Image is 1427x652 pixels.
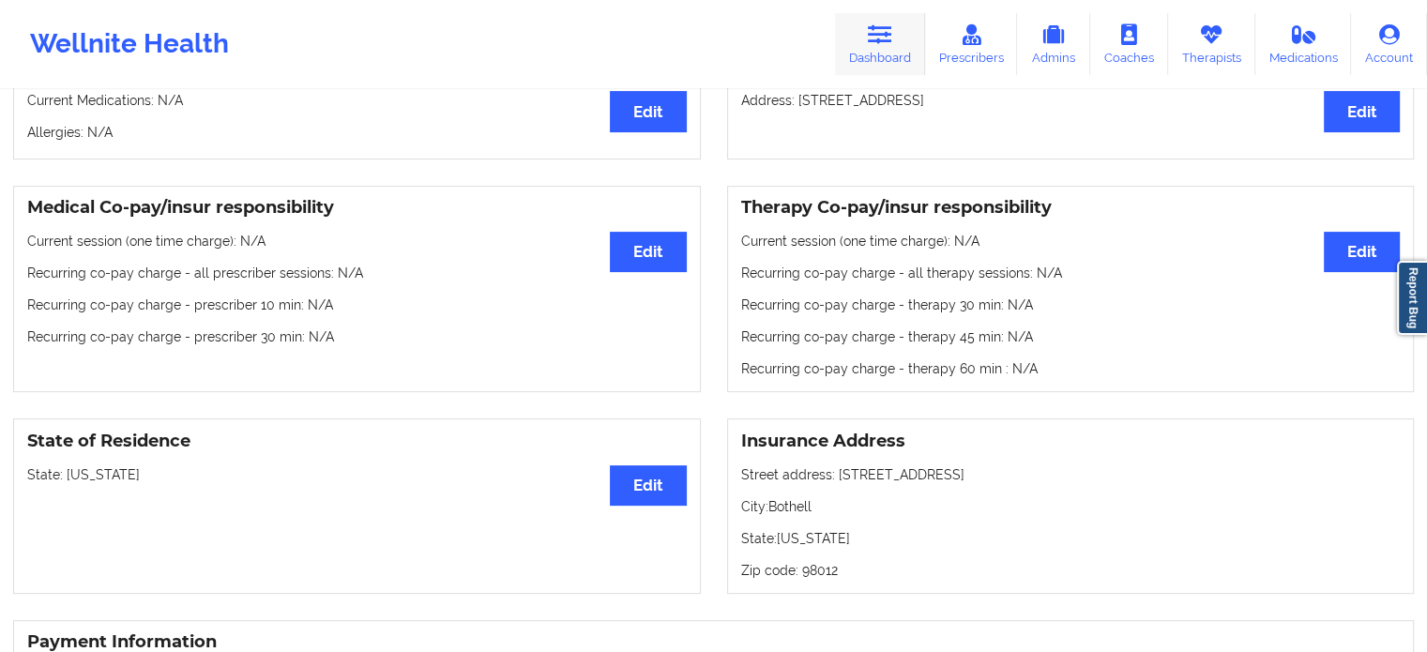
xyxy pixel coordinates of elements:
p: Recurring co-pay charge - all therapy sessions : N/A [741,264,1401,282]
a: Account [1351,13,1427,75]
a: Report Bug [1397,261,1427,335]
a: Admins [1017,13,1090,75]
h3: State of Residence [27,431,687,452]
p: Current session (one time charge): N/A [741,232,1401,250]
h3: Therapy Co-pay/insur responsibility [741,197,1401,219]
p: Zip code: 98012 [741,561,1401,580]
p: Recurring co-pay charge - therapy 45 min : N/A [741,327,1401,346]
p: Street address: [STREET_ADDRESS] [741,465,1401,484]
p: Allergies: N/A [27,123,687,142]
p: Recurring co-pay charge - all prescriber sessions : N/A [27,264,687,282]
p: Recurring co-pay charge - prescriber 30 min : N/A [27,327,687,346]
p: Recurring co-pay charge - prescriber 10 min : N/A [27,296,687,314]
h3: Medical Co-pay/insur responsibility [27,197,687,219]
a: Prescribers [925,13,1018,75]
p: Address: [STREET_ADDRESS] [741,91,1401,110]
button: Edit [610,465,686,506]
p: Current Medications: N/A [27,91,687,110]
a: Medications [1255,13,1352,75]
button: Edit [1324,232,1400,272]
p: State: [US_STATE] [27,465,687,484]
p: Recurring co-pay charge - therapy 30 min : N/A [741,296,1401,314]
a: Coaches [1090,13,1168,75]
a: Dashboard [835,13,925,75]
p: State: [US_STATE] [741,529,1401,548]
p: Recurring co-pay charge - therapy 60 min : N/A [741,359,1401,378]
p: City: Bothell [741,497,1401,516]
button: Edit [1324,91,1400,131]
p: Current session (one time charge): N/A [27,232,687,250]
button: Edit [610,91,686,131]
a: Therapists [1168,13,1255,75]
button: Edit [610,232,686,272]
h3: Insurance Address [741,431,1401,452]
